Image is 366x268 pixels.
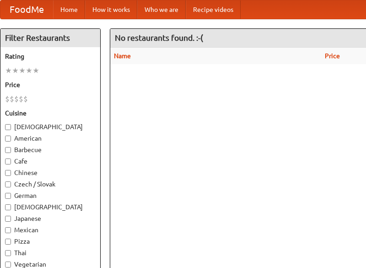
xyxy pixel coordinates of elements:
a: Home [53,0,85,19]
h5: Rating [5,52,96,61]
li: $ [23,94,28,104]
label: Czech / Slovak [5,180,96,189]
input: Pizza [5,239,11,245]
li: ★ [26,66,32,76]
label: [DEMOGRAPHIC_DATA] [5,202,96,212]
li: $ [5,94,10,104]
h5: Cuisine [5,109,96,118]
input: [DEMOGRAPHIC_DATA] [5,124,11,130]
label: Thai [5,248,96,257]
a: Name [114,52,131,60]
li: ★ [32,66,39,76]
li: $ [14,94,19,104]
h5: Price [5,80,96,89]
li: ★ [12,66,19,76]
a: Recipe videos [186,0,241,19]
input: Chinese [5,170,11,176]
input: Vegetarian [5,262,11,268]
input: [DEMOGRAPHIC_DATA] [5,204,11,210]
li: $ [10,94,14,104]
label: Barbecue [5,145,96,154]
li: ★ [19,66,26,76]
a: FoodMe [0,0,53,19]
label: Cafe [5,157,96,166]
a: How it works [85,0,137,19]
input: American [5,136,11,142]
ng-pluralize: No restaurants found. :-( [115,33,203,42]
label: Pizza [5,237,96,246]
label: Chinese [5,168,96,177]
input: Mexican [5,227,11,233]
input: German [5,193,11,199]
label: Japanese [5,214,96,223]
label: American [5,134,96,143]
label: [DEMOGRAPHIC_DATA] [5,122,96,131]
a: Who we are [137,0,186,19]
input: Thai [5,250,11,256]
li: ★ [5,66,12,76]
input: Cafe [5,159,11,164]
label: German [5,191,96,200]
h4: Filter Restaurants [0,29,100,47]
input: Japanese [5,216,11,222]
input: Czech / Slovak [5,181,11,187]
input: Barbecue [5,147,11,153]
a: Price [325,52,340,60]
li: $ [19,94,23,104]
label: Mexican [5,225,96,235]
